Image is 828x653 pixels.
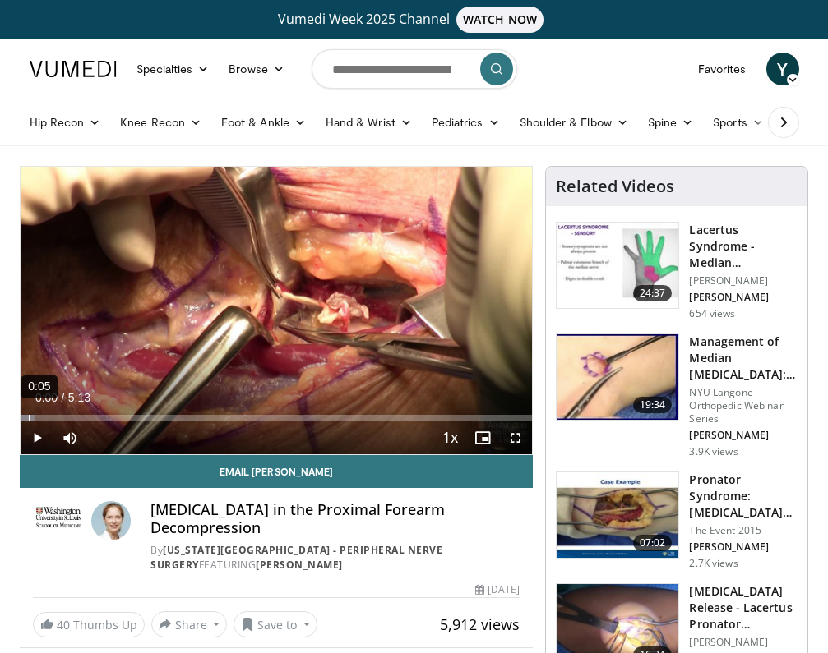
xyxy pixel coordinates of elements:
[21,167,533,454] video-js: Video Player
[689,333,798,383] h3: Management of Median [MEDICAL_DATA]: [MEDICAL_DATA] and Pronator S…
[53,421,86,454] button: Mute
[440,614,520,634] span: 5,912 views
[219,53,294,85] a: Browse
[20,7,809,33] a: Vumedi Week 2025 ChannelWATCH NOW
[689,307,735,320] p: 654 views
[633,535,673,551] span: 07:02
[57,617,70,632] span: 40
[433,421,466,454] button: Playback Rate
[256,558,343,572] a: [PERSON_NAME]
[689,274,798,287] p: [PERSON_NAME]
[35,391,58,404] span: 0:00
[20,106,111,139] a: Hip Recon
[499,421,532,454] button: Fullscreen
[556,222,798,320] a: 24:37 Lacertus Syndrome - Median [MEDICAL_DATA] in the Elbow [PERSON_NAME] [PERSON_NAME] 654 views
[211,106,316,139] a: Foot & Ankle
[689,291,798,304] p: [PERSON_NAME]
[422,106,510,139] a: Pediatrics
[633,397,673,413] span: 19:34
[633,285,673,301] span: 24:37
[30,61,117,77] img: VuMedi Logo
[556,177,674,196] h4: Related Videos
[150,543,442,572] a: [US_STATE][GEOGRAPHIC_DATA] - Peripheral Nerve Surgery
[557,472,678,558] img: 15830d1c-4a6c-416c-b998-8c0ca973d3e4.150x105_q85_crop-smart_upscale.jpg
[689,583,798,632] h3: [MEDICAL_DATA] Release - Lacertus Pronator Syndrome
[456,7,544,33] span: WATCH NOW
[316,106,422,139] a: Hand & Wrist
[689,557,738,570] p: 2.7K views
[21,421,53,454] button: Play
[556,333,798,458] a: 19:34 Management of Median [MEDICAL_DATA]: [MEDICAL_DATA] and Pronator S… NYU Langone Orthopedic ...
[557,223,678,308] img: e36ad94b-3b5f-41d9-aff7-486e18dab63c.150x105_q85_crop-smart_upscale.jpg
[21,415,533,421] div: Progress Bar
[33,612,145,637] a: 40 Thumbs Up
[234,611,317,637] button: Save to
[689,445,738,458] p: 3.9K views
[127,53,220,85] a: Specialties
[703,106,774,139] a: Sports
[91,501,131,540] img: Avatar
[689,386,798,425] p: NYU Langone Orthopedic Webinar Series
[689,222,798,271] h3: Lacertus Syndrome - Median [MEDICAL_DATA] in the Elbow
[62,391,65,404] span: /
[510,106,638,139] a: Shoulder & Elbow
[110,106,211,139] a: Knee Recon
[20,455,534,488] a: Email [PERSON_NAME]
[689,471,798,521] h3: Pronator Syndrome: [MEDICAL_DATA] or Compressive [MEDICAL_DATA]?
[688,53,756,85] a: Favorites
[556,471,798,570] a: 07:02 Pronator Syndrome: [MEDICAL_DATA] or Compressive [MEDICAL_DATA]? The Event 2015 [PERSON_NAM...
[766,53,799,85] a: Y
[150,501,520,536] h4: [MEDICAL_DATA] in the Proximal Forearm Decompression
[475,582,520,597] div: [DATE]
[150,543,520,573] div: By FEATURING
[33,501,86,540] img: Washington University School of Medicine - Peripheral Nerve Surgery
[466,421,499,454] button: Enable picture-in-picture mode
[151,611,228,637] button: Share
[689,540,798,554] p: [PERSON_NAME]
[689,524,798,537] p: The Event 2015
[689,636,798,649] p: [PERSON_NAME]
[689,429,798,442] p: [PERSON_NAME]
[68,391,90,404] span: 5:13
[312,49,517,89] input: Search topics, interventions
[557,334,678,420] img: 908e0e5e-73af-4856-b6c3-bb58065faa20.150x105_q85_crop-smart_upscale.jpg
[638,106,703,139] a: Spine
